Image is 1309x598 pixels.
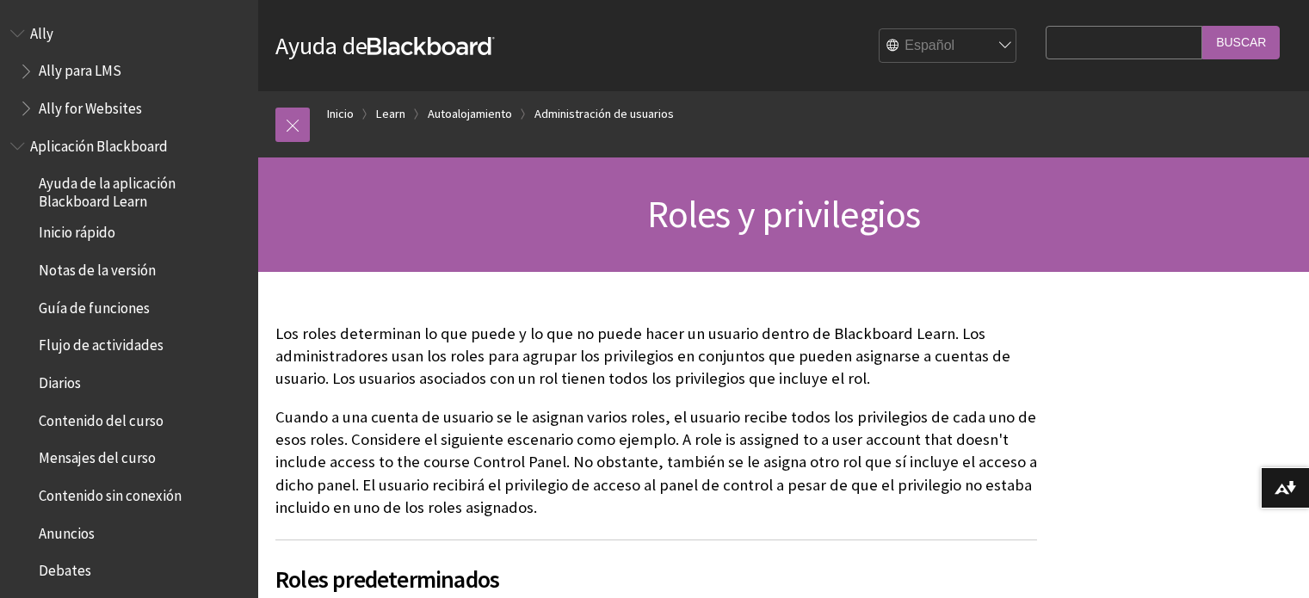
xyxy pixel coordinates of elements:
[39,57,121,80] span: Ally para LMS
[30,132,168,155] span: Aplicación Blackboard
[428,103,512,125] a: Autoalojamiento
[39,368,81,391] span: Diarios
[39,444,156,467] span: Mensajes del curso
[39,557,91,580] span: Debates
[39,519,95,542] span: Anuncios
[39,170,246,210] span: Ayuda de la aplicación Blackboard Learn
[327,103,354,125] a: Inicio
[39,406,164,429] span: Contenido del curso
[39,481,182,504] span: Contenido sin conexión
[275,323,1037,391] p: Los roles determinan lo que puede y lo que no puede hacer un usuario dentro de Blackboard Learn. ...
[275,539,1037,597] h2: Roles predeterminados
[275,30,495,61] a: Ayuda deBlackboard
[534,103,674,125] a: Administración de usuarios
[39,293,150,317] span: Guía de funciones
[647,190,921,237] span: Roles y privilegios
[39,256,156,279] span: Notas de la versión
[39,94,142,117] span: Ally for Websites
[376,103,405,125] a: Learn
[39,219,115,242] span: Inicio rápido
[10,19,248,123] nav: Book outline for Anthology Ally Help
[275,406,1037,519] p: Cuando a una cuenta de usuario se le asignan varios roles, el usuario recibe todos los privilegio...
[367,37,495,55] strong: Blackboard
[30,19,53,42] span: Ally
[39,331,164,354] span: Flujo de actividades
[1202,26,1280,59] input: Buscar
[880,29,1017,64] select: Site Language Selector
